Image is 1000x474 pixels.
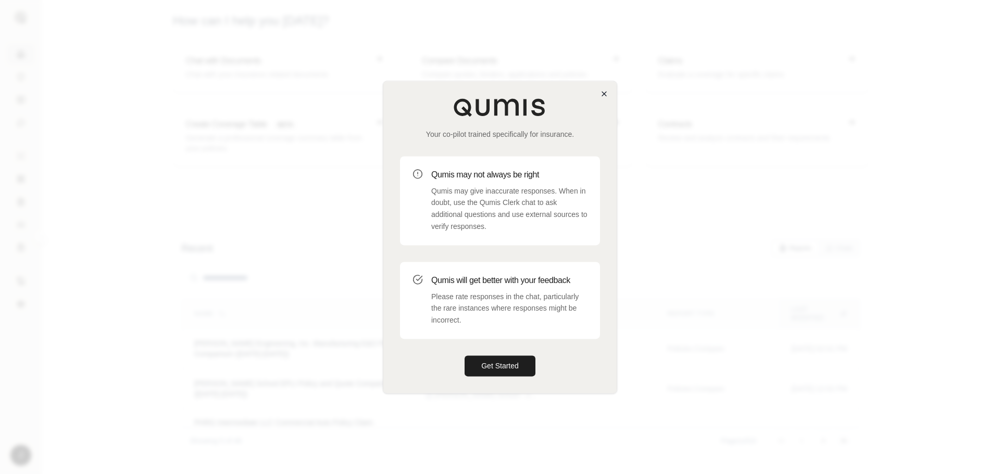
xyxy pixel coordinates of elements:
[400,129,600,139] p: Your co-pilot trained specifically for insurance.
[431,185,587,233] p: Qumis may give inaccurate responses. When in doubt, use the Qumis Clerk chat to ask additional qu...
[431,274,587,287] h3: Qumis will get better with your feedback
[431,169,587,181] h3: Qumis may not always be right
[453,98,547,117] img: Qumis Logo
[431,291,587,326] p: Please rate responses in the chat, particularly the rare instances where responses might be incor...
[465,355,535,376] button: Get Started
